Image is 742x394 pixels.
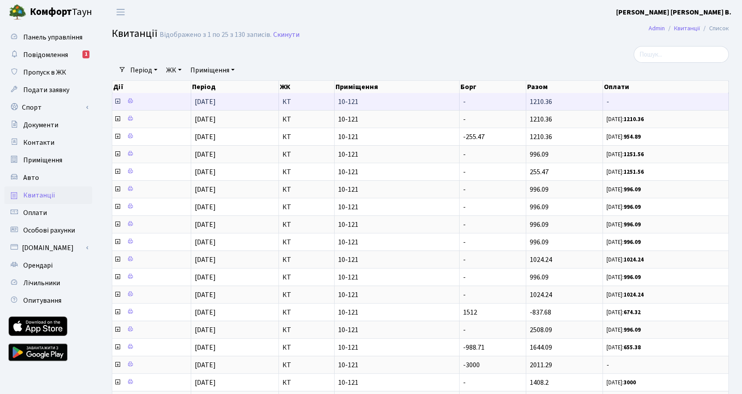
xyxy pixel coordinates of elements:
[338,221,456,228] span: 10-121
[463,167,466,177] span: -
[282,309,331,316] span: КТ
[282,291,331,298] span: КТ
[530,255,552,265] span: 1024.24
[4,116,92,134] a: Документи
[195,237,216,247] span: [DATE]
[195,185,216,194] span: [DATE]
[606,168,644,176] small: [DATE]:
[338,274,456,281] span: 10-121
[606,150,644,158] small: [DATE]:
[338,379,456,386] span: 10-121
[195,167,216,177] span: [DATE]
[530,150,549,159] span: 996.09
[282,151,331,158] span: КТ
[624,168,644,176] b: 1251.56
[112,81,191,93] th: Дії
[195,272,216,282] span: [DATE]
[606,238,641,246] small: [DATE]:
[112,26,157,41] span: Квитанції
[4,292,92,309] a: Опитування
[23,32,82,42] span: Панель управління
[282,221,331,228] span: КТ
[338,326,456,333] span: 10-121
[463,378,466,387] span: -
[624,203,641,211] b: 996.09
[282,256,331,263] span: КТ
[23,226,75,235] span: Особові рахунки
[624,344,641,351] b: 655.38
[463,360,480,370] span: -3000
[606,256,644,264] small: [DATE]:
[463,185,466,194] span: -
[463,220,466,229] span: -
[624,379,636,387] b: 3000
[338,291,456,298] span: 10-121
[606,203,641,211] small: [DATE]:
[4,169,92,186] a: Авто
[23,173,39,183] span: Авто
[624,256,644,264] b: 1024.24
[195,150,216,159] span: [DATE]
[463,237,466,247] span: -
[195,308,216,317] span: [DATE]
[335,81,460,93] th: Приміщення
[195,97,216,107] span: [DATE]
[23,68,66,77] span: Пропуск в ЖК
[338,168,456,176] span: 10-121
[635,19,742,38] nav: breadcrumb
[463,308,477,317] span: 1512
[9,4,26,21] img: logo.png
[195,378,216,387] span: [DATE]
[23,155,62,165] span: Приміщення
[195,132,216,142] span: [DATE]
[195,220,216,229] span: [DATE]
[530,290,552,300] span: 1024.24
[460,81,526,93] th: Борг
[616,7,731,17] b: [PERSON_NAME] [PERSON_NAME] В.
[674,24,700,33] a: Квитанції
[463,115,466,124] span: -
[338,344,456,351] span: 10-121
[530,343,552,352] span: 1644.09
[30,5,92,20] span: Таун
[195,115,216,124] span: [DATE]
[110,5,132,19] button: Переключити навігацію
[338,256,456,263] span: 10-121
[606,308,641,316] small: [DATE]:
[338,204,456,211] span: 10-121
[463,97,466,107] span: -
[616,7,731,18] a: [PERSON_NAME] [PERSON_NAME] В.
[282,186,331,193] span: КТ
[530,115,552,124] span: 1210.36
[603,81,729,93] th: Оплати
[4,29,92,46] a: Панель управління
[606,98,725,105] span: -
[4,134,92,151] a: Контакти
[279,81,335,93] th: ЖК
[282,344,331,351] span: КТ
[338,362,456,369] span: 10-121
[624,326,641,334] b: 996.09
[624,221,641,229] b: 996.09
[4,151,92,169] a: Приміщення
[624,273,641,281] b: 996.09
[82,50,89,58] div: 1
[23,278,60,288] span: Лічильники
[282,133,331,140] span: КТ
[606,344,641,351] small: [DATE]:
[530,308,551,317] span: -837.68
[187,63,238,78] a: Приміщення
[195,325,216,335] span: [DATE]
[649,24,665,33] a: Admin
[23,261,53,270] span: Орендарі
[282,326,331,333] span: КТ
[624,308,641,316] b: 674.32
[23,120,58,130] span: Документи
[606,326,641,334] small: [DATE]:
[526,81,603,93] th: Разом
[624,291,644,299] b: 1024.24
[606,186,641,193] small: [DATE]:
[606,273,641,281] small: [DATE]:
[191,81,278,93] th: Період
[338,309,456,316] span: 10-121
